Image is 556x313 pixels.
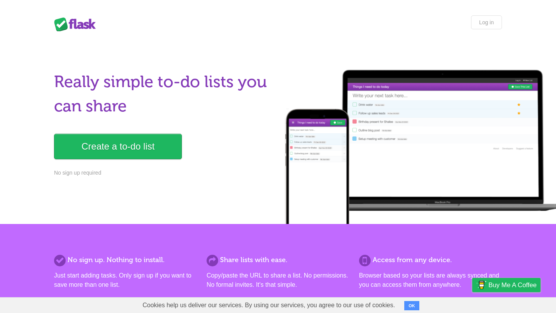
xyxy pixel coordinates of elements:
[471,15,502,29] a: Log in
[135,298,403,313] span: Cookies help us deliver our services. By using our services, you agree to our use of cookies.
[488,278,537,292] span: Buy me a coffee
[404,301,419,310] button: OK
[54,255,197,265] h2: No sign up. Nothing to install.
[359,271,502,289] p: Browser based so your lists are always synced and you can access them from anywhere.
[359,255,502,265] h2: Access from any device.
[54,134,182,159] a: Create a to-do list
[54,17,100,31] div: Flask Lists
[207,271,349,289] p: Copy/paste the URL to share a list. No permissions. No formal invites. It's that simple.
[476,278,486,291] img: Buy me a coffee
[54,271,197,289] p: Just start adding tasks. Only sign up if you want to save more than one list.
[54,169,273,177] p: No sign up required
[472,278,541,292] a: Buy me a coffee
[207,255,349,265] h2: Share lists with ease.
[54,70,273,118] h1: Really simple to-do lists you can share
